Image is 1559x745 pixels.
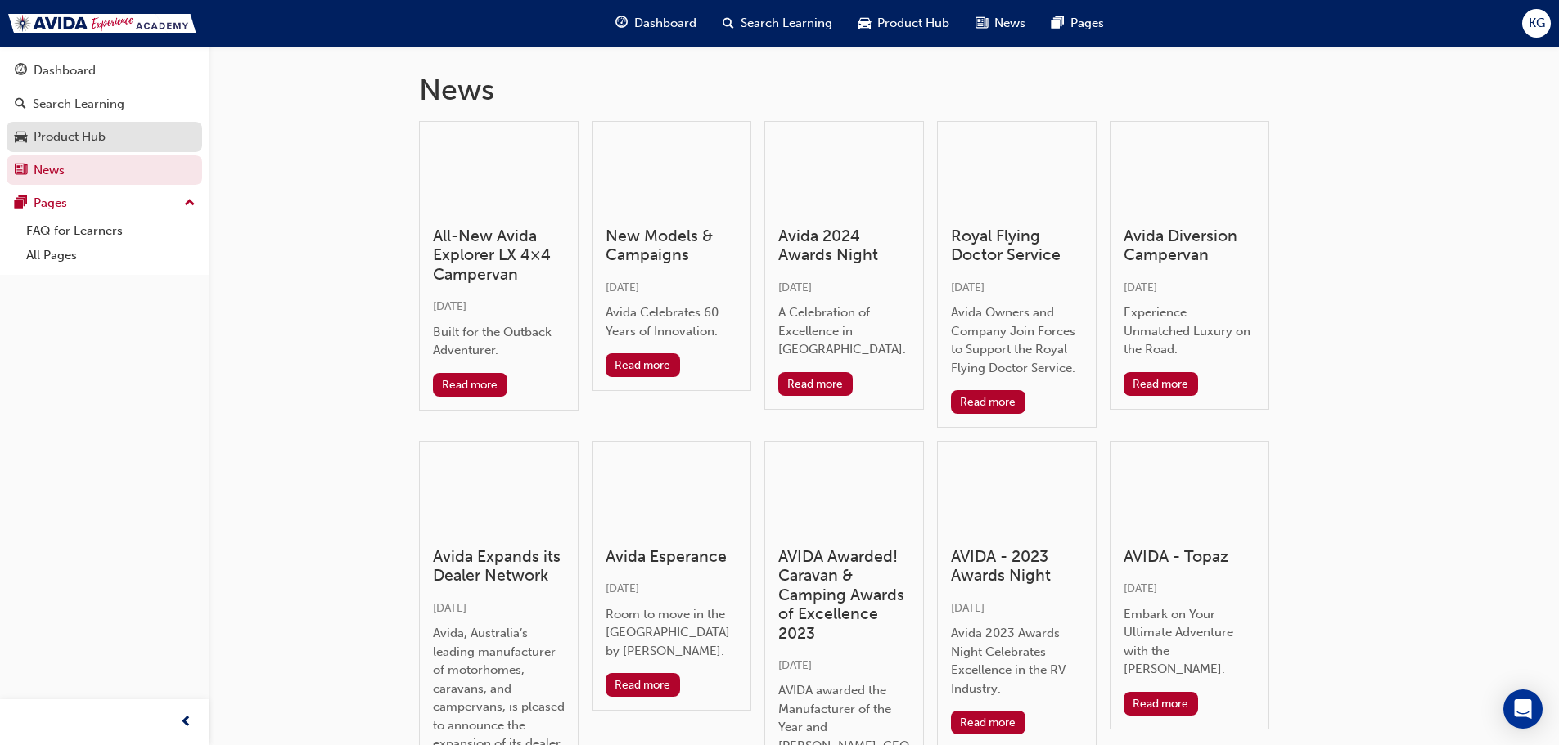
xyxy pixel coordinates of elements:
h3: All-New Avida Explorer LX 4×4 Campervan [433,227,565,284]
button: Read more [951,390,1025,414]
a: News [7,155,202,186]
span: [DATE] [433,601,466,615]
button: Pages [7,188,202,218]
a: Avida Diversion Campervan[DATE]Experience Unmatched Luxury on the Road.Read more [1110,121,1269,410]
span: [DATE] [778,280,812,294]
span: pages-icon [1052,13,1064,34]
span: pages-icon [15,196,27,211]
h3: Avida 2024 Awards Night [778,227,910,265]
span: KG [1529,14,1545,33]
span: Pages [1070,14,1104,33]
span: car-icon [15,130,27,145]
div: Room to move in the [GEOGRAPHIC_DATA] by [PERSON_NAME]. [606,605,737,661]
a: AVIDA - Topaz[DATE]Embark on Your Ultimate Adventure with the [PERSON_NAME].Read more [1110,441,1269,729]
button: Read more [1124,692,1198,716]
a: Royal Flying Doctor Service[DATE]Avida Owners and Company Join Forces to Support the Royal Flying... [937,121,1097,429]
h3: AVIDA - 2023 Awards Night [951,547,1083,586]
span: [DATE] [1124,581,1157,595]
span: Dashboard [634,14,696,33]
button: Read more [606,673,680,697]
span: [DATE] [1124,280,1157,294]
a: FAQ for Learners [20,218,202,244]
div: A Celebration of Excellence in [GEOGRAPHIC_DATA]. [778,303,910,359]
h3: AVIDA Awarded! Caravan & Camping Awards of Excellence 2023 [778,547,910,643]
span: guage-icon [15,64,27,79]
div: Open Intercom Messenger [1503,689,1543,729]
div: Avida Owners and Company Join Forces to Support the Royal Flying Doctor Service. [951,303,1083,377]
a: Search Learning [7,89,202,119]
a: news-iconNews [962,7,1039,40]
div: Pages [34,194,67,213]
a: All Pages [20,243,202,268]
span: car-icon [858,13,871,34]
span: up-icon [184,193,196,214]
a: Dashboard [7,56,202,86]
span: [DATE] [778,658,812,672]
button: DashboardSearch LearningProduct HubNews [7,52,202,188]
a: New Models & Campaigns[DATE]Avida Celebrates 60 Years of Innovation.Read more [592,121,751,392]
a: search-iconSearch Learning [710,7,845,40]
h3: New Models & Campaigns [606,227,737,265]
div: Embark on Your Ultimate Adventure with the [PERSON_NAME]. [1124,605,1255,679]
span: Product Hub [877,14,949,33]
h3: Avida Expands its Dealer Network [433,547,565,586]
button: Read more [778,372,853,396]
a: Product Hub [7,122,202,152]
a: Avida 2024 Awards Night[DATE]A Celebration of Excellence in [GEOGRAPHIC_DATA].Read more [764,121,924,410]
h3: Avida Diversion Campervan [1124,227,1255,265]
span: News [994,14,1025,33]
div: Dashboard [34,61,96,80]
span: [DATE] [951,601,985,615]
a: pages-iconPages [1039,7,1117,40]
span: news-icon [976,13,988,34]
h1: News [419,72,1349,108]
span: search-icon [723,13,734,34]
div: Avida Celebrates 60 Years of Innovation. [606,303,737,340]
button: KG [1522,9,1551,38]
div: Avida 2023 Awards Night Celebrates Excellence in the RV Industry. [951,624,1083,698]
div: Product Hub [34,128,106,146]
button: Read more [606,353,680,377]
h3: AVIDA - Topaz [1124,547,1255,566]
span: news-icon [15,164,27,178]
a: car-iconProduct Hub [845,7,962,40]
button: Read more [1124,372,1198,396]
button: Read more [951,711,1025,734]
span: search-icon [15,97,26,112]
div: Built for the Outback Adventurer. [433,323,565,360]
span: [DATE] [606,280,639,294]
span: guage-icon [615,13,628,34]
h3: Avida Esperance [606,547,737,566]
img: Trak [8,14,196,33]
span: [DATE] [606,581,639,595]
span: prev-icon [180,712,192,733]
button: Read more [433,373,507,397]
span: [DATE] [433,299,466,313]
a: All-New Avida Explorer LX 4×4 Campervan[DATE]Built for the Outback Adventurer.Read more [419,121,579,411]
a: Avida Esperance[DATE]Room to move in the [GEOGRAPHIC_DATA] by [PERSON_NAME].Read more [592,441,751,711]
span: Search Learning [741,14,832,33]
div: Experience Unmatched Luxury on the Road. [1124,303,1255,359]
div: Search Learning [33,95,124,114]
h3: Royal Flying Doctor Service [951,227,1083,265]
a: guage-iconDashboard [602,7,710,40]
span: [DATE] [951,280,985,294]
